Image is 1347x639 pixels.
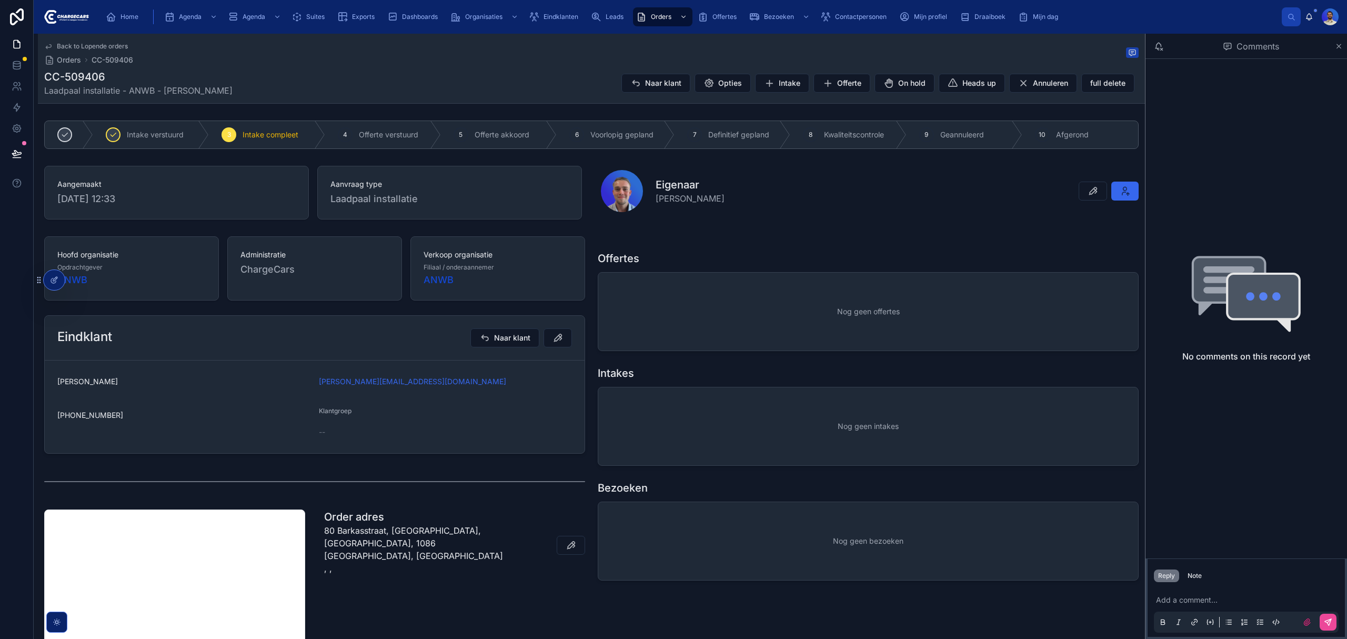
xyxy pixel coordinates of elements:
span: On hold [898,78,926,88]
span: Mijn profiel [914,13,947,21]
span: Intake compleet [243,129,298,140]
h1: CC-509406 [44,69,233,84]
span: Nog geen intakes [838,421,899,432]
span: Exports [352,13,375,21]
span: Heads up [962,78,996,88]
span: Back to Lopende orders [57,42,128,51]
span: Voorlopig gepland [590,129,654,140]
a: Agenda [225,7,286,26]
span: 10 [1039,131,1046,139]
button: Naar klant [621,74,690,93]
span: Naar klant [494,333,530,343]
span: Kwaliteitscontrole [824,129,884,140]
a: Mijn profiel [896,7,954,26]
h1: Intakes [598,366,634,381]
span: Agenda [243,13,265,21]
a: Exports [334,7,382,26]
span: Offerte akkoord [475,129,529,140]
span: Mijn dag [1033,13,1058,21]
button: full delete [1081,74,1134,93]
span: Orders [651,13,671,21]
span: Offerte [837,78,861,88]
span: Intake verstuurd [127,129,184,140]
a: Orders [633,7,692,26]
button: Annuleren [1009,74,1077,93]
span: Laadpaal installatie [330,192,418,206]
button: Heads up [939,74,1005,93]
h1: Offertes [598,251,639,266]
span: Nog geen bezoeken [833,536,903,546]
span: Contactpersonen [835,13,887,21]
a: Organisaties [447,7,524,26]
span: Intake [779,78,800,88]
a: Bezoeken [746,7,815,26]
span: Filiaal / onderaannemer [424,263,494,272]
button: Offerte [813,74,870,93]
span: Administratie [240,249,389,260]
span: Definitief gepland [708,129,769,140]
a: ANWB [424,273,454,287]
span: 7 [693,131,697,139]
span: ChargeCars [240,262,295,277]
button: Opties [695,74,751,93]
h1: Bezoeken [598,481,648,495]
button: Reply [1154,570,1179,582]
span: full delete [1090,78,1125,88]
span: Naar klant [645,78,681,88]
button: On hold [874,74,934,93]
span: Offertes [712,13,737,21]
span: Bezoeken [764,13,794,21]
p: 80 Barkasstraat, [GEOGRAPHIC_DATA], [GEOGRAPHIC_DATA], 1086 [GEOGRAPHIC_DATA], [GEOGRAPHIC_DATA] , , [324,524,506,575]
span: Draaiboek [974,13,1006,21]
span: Comments [1237,40,1279,53]
span: Hoofd organisatie [57,249,206,260]
span: Orders [57,55,81,65]
span: Organisaties [465,13,502,21]
a: ANWB [57,273,87,287]
button: Naar klant [470,328,539,347]
span: 9 [924,131,928,139]
span: Aangemaakt [57,179,296,189]
div: scrollable content [97,5,1282,28]
span: 4 [343,131,347,139]
span: Aanvraag type [330,179,569,189]
span: Leads [606,13,624,21]
a: [PERSON_NAME][EMAIL_ADDRESS][DOMAIN_NAME] [319,376,506,387]
h2: Eindklant [57,328,112,345]
button: Intake [755,74,809,93]
span: -- [319,427,325,437]
span: Opties [718,78,742,88]
div: Note [1188,572,1202,580]
a: CC-509406 [92,55,133,65]
span: Verkoop organisatie [424,249,572,260]
a: Offertes [695,7,744,26]
span: [PERSON_NAME] [57,376,310,387]
span: 6 [575,131,579,139]
span: 8 [809,131,812,139]
button: Note [1183,570,1206,582]
span: Geannuleerd [940,129,984,140]
a: Back to Lopende orders [44,42,128,51]
a: Orders [44,55,81,65]
a: Draaiboek [957,7,1013,26]
span: Home [120,13,138,21]
a: Eindklanten [526,7,586,26]
h1: Order adres [324,510,506,524]
span: Annuleren [1033,78,1068,88]
a: Dashboards [384,7,445,26]
span: Agenda [179,13,202,21]
span: Klantgroep [319,407,351,415]
span: [PHONE_NUMBER] [57,410,310,421]
a: Leads [588,7,631,26]
a: Suites [288,7,332,26]
h2: No comments on this record yet [1182,350,1310,363]
a: Contactpersonen [817,7,894,26]
a: Home [103,7,146,26]
span: Suites [306,13,325,21]
span: [DATE] 12:33 [57,192,296,206]
span: 3 [227,131,231,139]
span: Eindklanten [544,13,578,21]
h1: Eigenaar [656,177,725,192]
a: Agenda [161,7,223,26]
